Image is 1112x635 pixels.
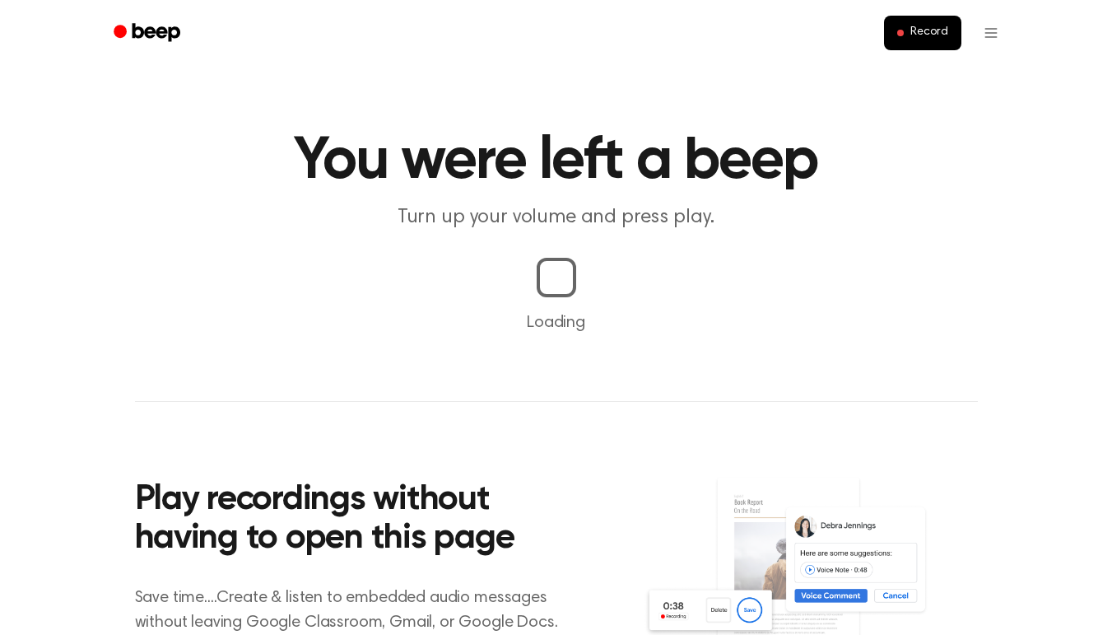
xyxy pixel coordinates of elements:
span: Record [910,26,947,40]
button: Record [884,16,961,50]
h2: Play recordings without having to open this page [135,481,579,559]
h1: You were left a beep [135,132,978,191]
p: Loading [20,310,1092,335]
a: Beep [102,17,195,49]
button: Open menu [971,13,1011,53]
p: Save time....Create & listen to embedded audio messages without leaving Google Classroom, Gmail, ... [135,586,579,635]
p: Turn up your volume and press play. [240,204,872,231]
